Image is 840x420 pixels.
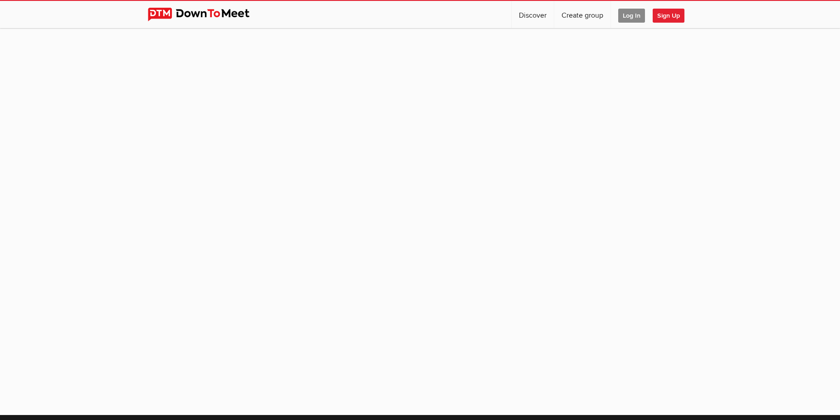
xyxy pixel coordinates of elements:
[148,8,264,21] img: DownToMeet
[554,1,610,28] a: Create group
[512,1,554,28] a: Discover
[653,1,692,28] a: Sign Up
[611,1,652,28] a: Log In
[618,9,645,23] span: Log In
[653,9,684,23] span: Sign Up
